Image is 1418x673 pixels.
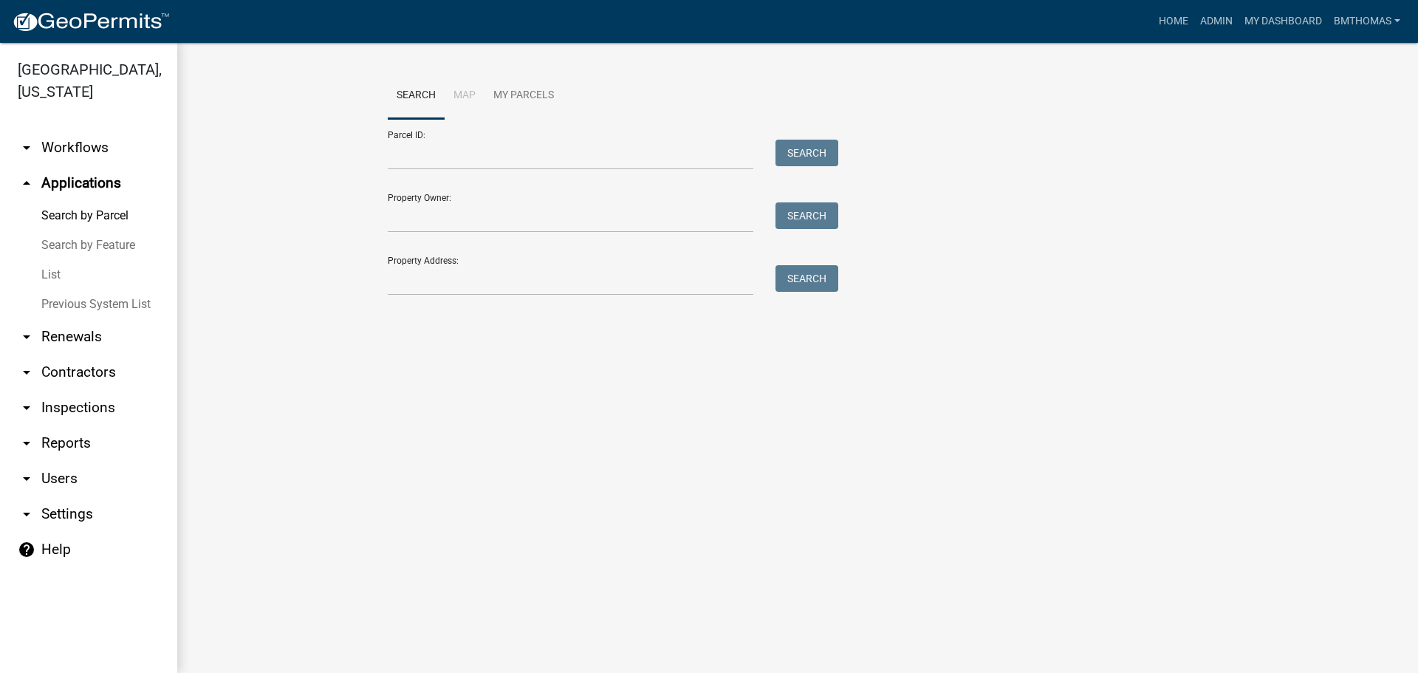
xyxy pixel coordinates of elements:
a: My Parcels [484,72,563,120]
i: arrow_drop_down [18,139,35,157]
button: Search [775,265,838,292]
i: arrow_drop_down [18,505,35,523]
i: arrow_drop_down [18,363,35,381]
a: My Dashboard [1239,7,1328,35]
button: Search [775,140,838,166]
i: arrow_drop_down [18,399,35,417]
i: arrow_drop_up [18,174,35,192]
i: arrow_drop_down [18,470,35,488]
a: Search [388,72,445,120]
i: help [18,541,35,558]
a: bmthomas [1328,7,1406,35]
button: Search [775,202,838,229]
i: arrow_drop_down [18,434,35,452]
a: Home [1153,7,1194,35]
i: arrow_drop_down [18,328,35,346]
a: Admin [1194,7,1239,35]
